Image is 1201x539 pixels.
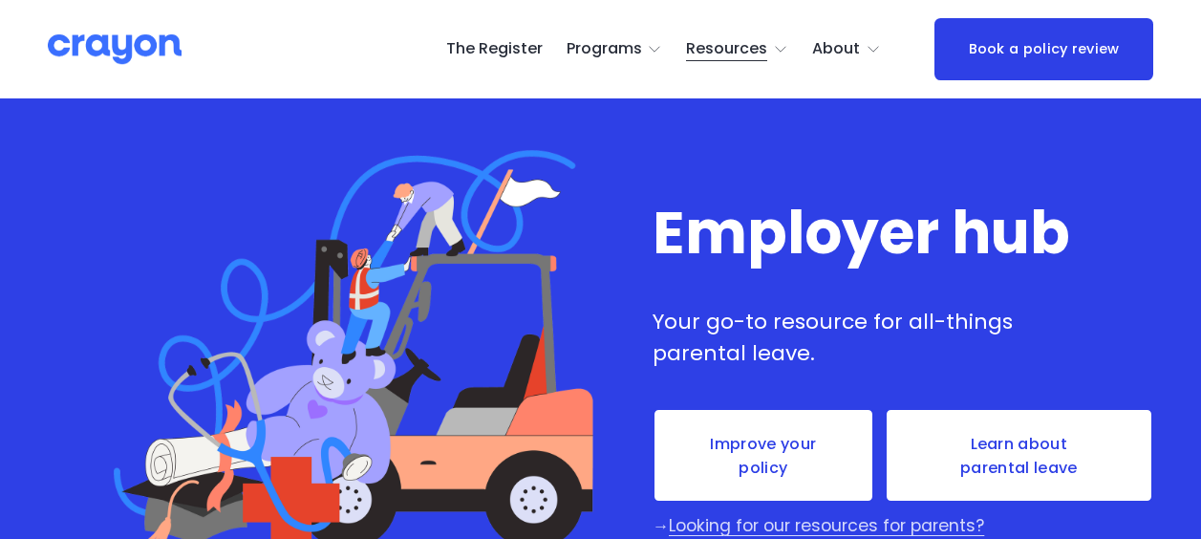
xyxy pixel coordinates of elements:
[934,18,1152,81] a: Book a policy review
[653,306,1106,369] p: Your go-to resource for all-things parental leave.
[653,203,1106,265] h1: Employer hub
[653,514,670,537] span: →
[812,34,881,65] a: folder dropdown
[885,408,1153,503] a: Learn about parental leave
[812,35,860,63] span: About
[686,34,788,65] a: folder dropdown
[669,514,984,537] a: Looking for our resources for parents?
[48,32,182,66] img: Crayon
[653,408,874,503] a: Improve your policy
[686,35,767,63] span: Resources
[446,34,543,65] a: The Register
[567,35,642,63] span: Programs
[567,34,663,65] a: folder dropdown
